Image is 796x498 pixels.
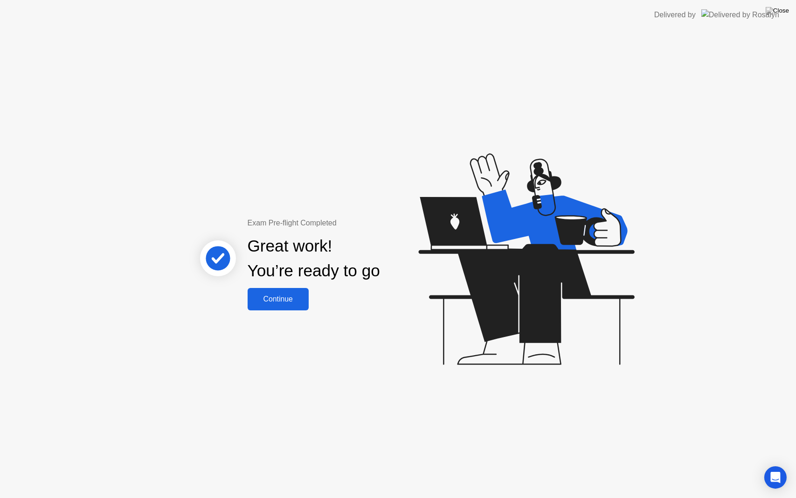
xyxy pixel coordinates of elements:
[248,234,380,283] div: Great work! You’re ready to go
[701,9,779,20] img: Delivered by Rosalyn
[764,466,787,489] div: Open Intercom Messenger
[766,7,789,14] img: Close
[250,295,306,303] div: Continue
[248,217,440,229] div: Exam Pre-flight Completed
[248,288,309,310] button: Continue
[654,9,696,21] div: Delivered by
